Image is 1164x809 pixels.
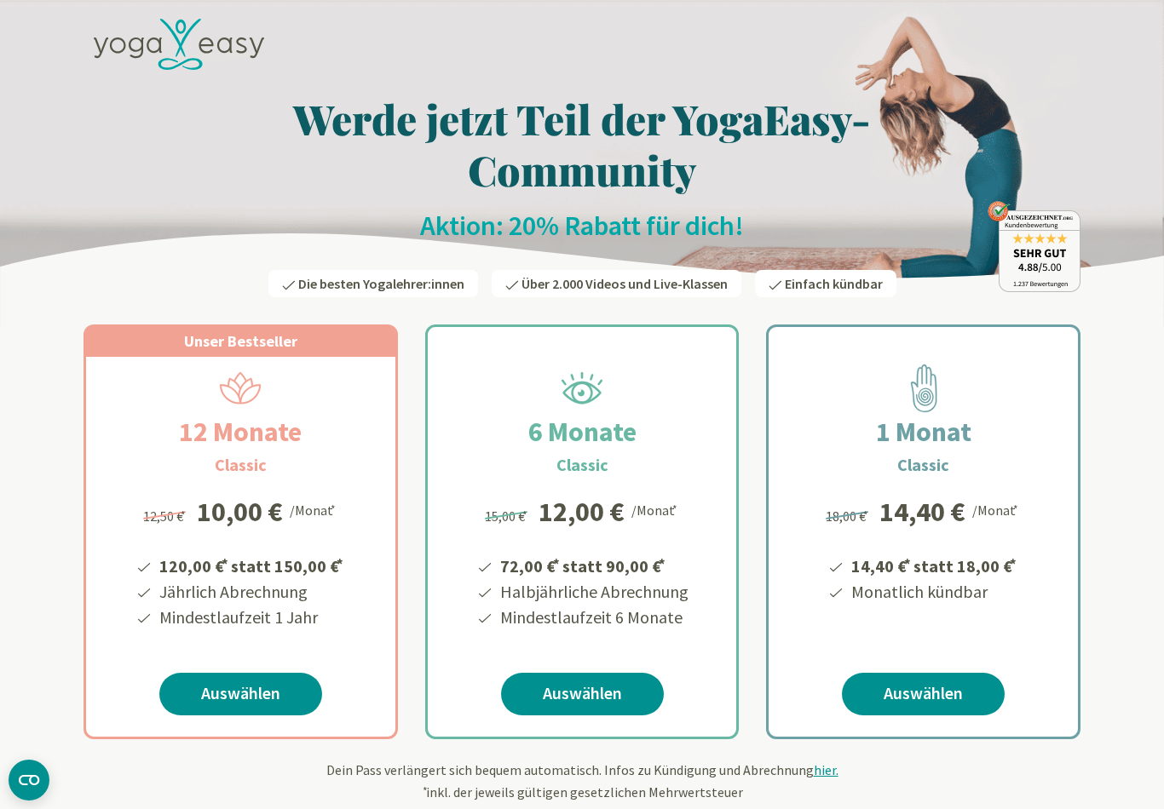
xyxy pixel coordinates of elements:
a: Auswählen [842,673,1005,715]
h3: Classic [556,452,608,478]
img: ausgezeichnet_badge.png [988,201,1080,292]
h2: Aktion: 20% Rabatt für dich! [84,209,1080,243]
li: 72,00 € statt 90,00 € [498,550,689,579]
li: Mindestlaufzeit 6 Monate [498,605,689,630]
a: Auswählen [501,673,664,715]
a: Auswählen [159,673,322,715]
h3: Classic [897,452,949,478]
span: Unser Bestseller [184,331,297,351]
li: Halbjährliche Abrechnung [498,579,689,605]
span: Die besten Yogalehrer:innen [298,275,464,292]
div: 12,00 € [539,498,625,525]
span: 18,00 € [826,508,871,525]
li: Monatlich kündbar [849,579,1019,605]
div: 10,00 € [197,498,283,525]
span: Einfach kündbar [785,275,883,292]
div: /Monat [290,498,338,520]
li: 120,00 € statt 150,00 € [157,550,346,579]
span: hier. [814,761,838,778]
button: CMP-Widget öffnen [9,760,49,800]
span: Über 2.000 Videos und Live-Klassen [521,275,728,292]
span: 12,50 € [143,508,188,525]
h2: 6 Monate [487,411,677,452]
span: inkl. der jeweils gültigen gesetzlichen Mehrwertsteuer [421,783,743,800]
div: 14,40 € [879,498,965,525]
h2: 12 Monate [138,411,343,452]
div: /Monat [972,498,1021,520]
h2: 1 Monat [835,411,1012,452]
div: Dein Pass verlängert sich bequem automatisch. Infos zu Kündigung und Abrechnung [84,760,1080,802]
h1: Werde jetzt Teil der YogaEasy-Community [84,93,1080,195]
span: 15,00 € [485,508,530,525]
li: 14,40 € statt 18,00 € [849,550,1019,579]
li: Mindestlaufzeit 1 Jahr [157,605,346,630]
div: /Monat [631,498,680,520]
li: Jährlich Abrechnung [157,579,346,605]
h3: Classic [215,452,267,478]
